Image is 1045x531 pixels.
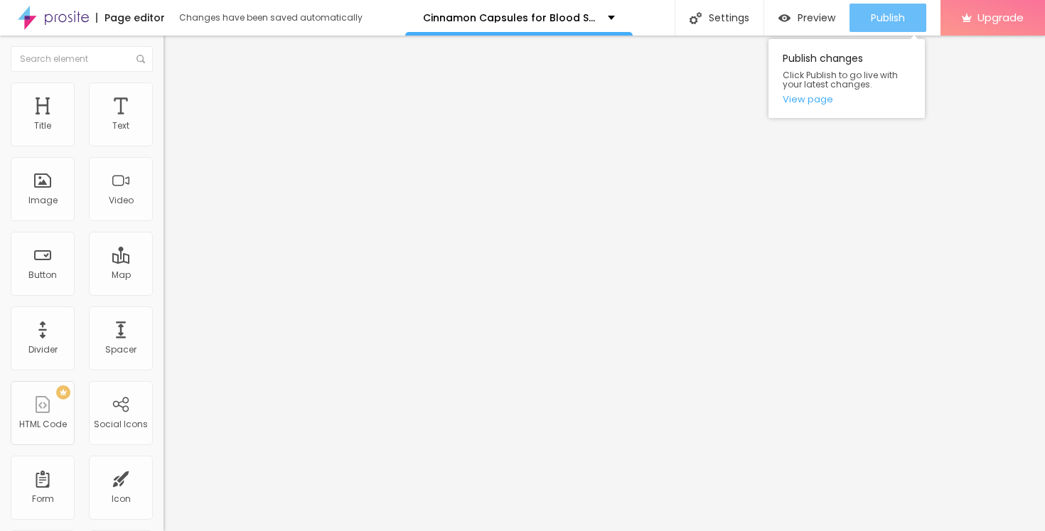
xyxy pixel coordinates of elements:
[11,46,153,72] input: Search element
[34,121,51,131] div: Title
[850,4,926,32] button: Publish
[19,419,67,429] div: HTML Code
[109,195,134,205] div: Video
[783,95,911,104] a: View page
[768,39,925,118] div: Publish changes
[164,36,1045,531] iframe: Editor
[96,13,165,23] div: Page editor
[32,494,54,504] div: Form
[28,345,58,355] div: Divider
[112,494,131,504] div: Icon
[764,4,850,32] button: Preview
[28,195,58,205] div: Image
[112,270,131,280] div: Map
[783,70,911,89] span: Click Publish to go live with your latest changes.
[94,419,148,429] div: Social Icons
[179,14,363,22] div: Changes have been saved automatically
[977,11,1024,23] span: Upgrade
[871,12,905,23] span: Publish
[778,12,791,24] img: view-1.svg
[798,12,835,23] span: Preview
[423,13,597,23] p: Cinnamon Capsules for Blood Sugar™: A Natural Way to Support Metabolic Health
[136,55,145,63] img: Icone
[690,12,702,24] img: Icone
[105,345,136,355] div: Spacer
[28,270,57,280] div: Button
[112,121,129,131] div: Text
